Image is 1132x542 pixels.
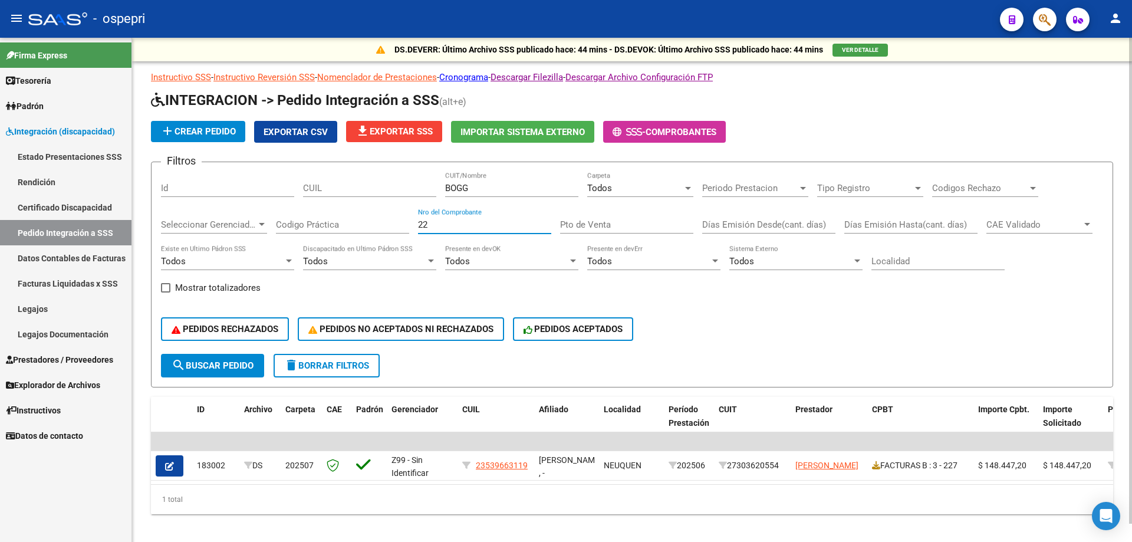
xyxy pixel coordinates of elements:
span: Integración (discapacidad) [6,125,115,138]
span: INTEGRACION -> Pedido Integración a SSS [151,92,439,109]
span: Instructivos [6,404,61,417]
datatable-header-cell: Localidad [599,397,664,449]
span: Tipo Registro [817,183,913,193]
span: Firma Express [6,49,67,62]
span: NEUQUEN [604,461,641,470]
span: Prestador [795,405,832,414]
datatable-header-cell: Período Prestación [664,397,714,449]
span: Todos [161,256,186,267]
div: 27303620554 [719,459,786,472]
datatable-header-cell: CAE [322,397,351,449]
span: [PERSON_NAME] , - [539,455,602,478]
span: Codigos Rechazo [932,183,1028,193]
span: Carpeta [285,405,315,414]
span: Prestadores / Proveedores [6,353,113,366]
span: (alt+e) [439,96,466,107]
span: 202507 [285,461,314,470]
span: CAE [327,405,342,414]
span: CPBT [872,405,893,414]
span: Padrón [6,100,44,113]
div: 1 total [151,485,1113,514]
span: PEDIDOS NO ACEPTADOS NI RECHAZADOS [308,324,493,334]
a: Instructivo SSS [151,72,211,83]
datatable-header-cell: ID [192,397,239,449]
div: FACTURAS B : 3 - 227 [872,459,969,472]
mat-icon: menu [9,11,24,25]
a: Instructivo Reversión SSS [213,72,315,83]
span: Periodo Prestacion [702,183,798,193]
span: Datos de contacto [6,429,83,442]
span: VER DETALLE [842,47,878,53]
button: Importar Sistema Externo [451,121,594,143]
span: - [613,127,646,137]
span: Explorador de Archivos [6,379,100,392]
datatable-header-cell: Importe Solicitado [1038,397,1103,449]
span: Todos [445,256,470,267]
span: Comprobantes [646,127,716,137]
button: VER DETALLE [832,44,888,57]
a: Descargar Filezilla [491,72,563,83]
span: PEDIDOS ACEPTADOS [524,324,623,334]
datatable-header-cell: CUIL [458,397,534,449]
span: Tesorería [6,74,51,87]
span: Z99 - Sin Identificar [391,455,429,478]
button: Borrar Filtros [274,354,380,377]
span: Exportar SSS [356,126,433,137]
button: PEDIDOS ACEPTADOS [513,317,634,341]
span: PEDIDOS RECHAZADOS [172,324,278,334]
span: Todos [303,256,328,267]
datatable-header-cell: CPBT [867,397,973,449]
datatable-header-cell: Prestador [791,397,867,449]
span: Gerenciador [391,405,438,414]
button: Crear Pedido [151,121,245,142]
span: ID [197,405,205,414]
span: Exportar CSV [264,127,328,137]
span: Padrón [356,405,383,414]
mat-icon: person [1108,11,1123,25]
span: Crear Pedido [160,126,236,137]
div: DS [244,459,276,472]
div: Open Intercom Messenger [1092,502,1120,530]
div: 202506 [669,459,709,472]
span: $ 148.447,20 [978,461,1026,470]
span: Buscar Pedido [172,360,254,371]
span: [PERSON_NAME] [795,461,858,470]
span: Afiliado [539,405,568,414]
button: PEDIDOS NO ACEPTADOS NI RECHAZADOS [298,317,504,341]
p: DS.DEVERR: Último Archivo SSS publicado hace: 44 mins - DS.DEVOK: Último Archivo SSS publicado ha... [394,43,823,56]
span: Período Prestación [669,405,709,428]
span: Localidad [604,405,641,414]
span: Seleccionar Gerenciador [161,219,256,230]
a: Nomenclador de Prestaciones [317,72,437,83]
button: Exportar SSS [346,121,442,142]
span: Todos [729,256,754,267]
span: Importe Cpbt. [978,405,1029,414]
span: Todos [587,256,612,267]
button: -Comprobantes [603,121,726,143]
datatable-header-cell: Padrón [351,397,387,449]
mat-icon: file_download [356,124,370,138]
button: PEDIDOS RECHAZADOS [161,317,289,341]
button: Buscar Pedido [161,354,264,377]
span: CUIL [462,405,480,414]
p: - - - - - [151,71,1113,84]
span: - ospepri [93,6,145,32]
mat-icon: delete [284,358,298,372]
datatable-header-cell: Gerenciador [387,397,458,449]
datatable-header-cell: CUIT [714,397,791,449]
div: 183002 [197,459,235,472]
mat-icon: add [160,124,175,138]
span: Importe Solicitado [1043,405,1081,428]
mat-icon: search [172,358,186,372]
span: CAE Validado [986,219,1082,230]
button: Exportar CSV [254,121,337,143]
span: Archivo [244,405,272,414]
datatable-header-cell: Afiliado [534,397,599,449]
a: Descargar Archivo Configuración FTP [565,72,713,83]
span: Importar Sistema Externo [460,127,585,137]
datatable-header-cell: Carpeta [281,397,322,449]
span: Mostrar totalizadores [175,281,261,295]
a: Cronograma [439,72,488,83]
datatable-header-cell: Importe Cpbt. [973,397,1038,449]
span: CUIT [719,405,737,414]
